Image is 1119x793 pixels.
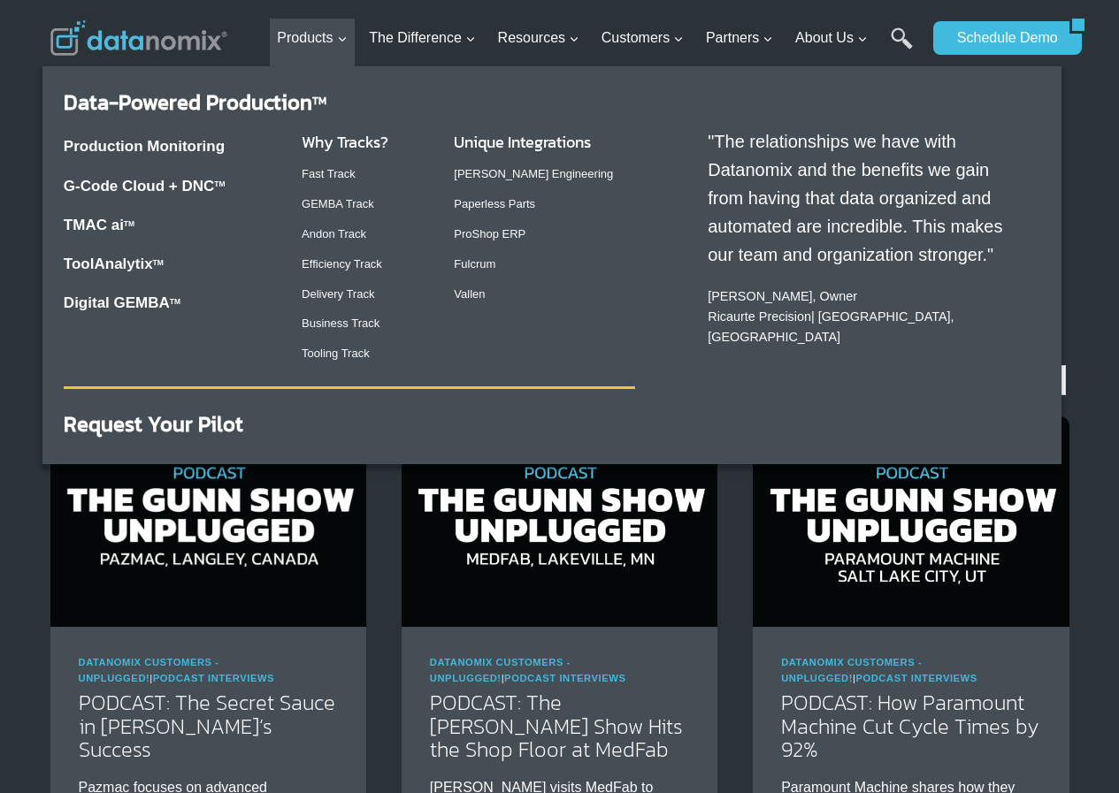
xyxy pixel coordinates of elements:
[312,93,326,109] sup: TM
[454,227,525,240] a: ProShop ERP
[855,673,977,683] a: Podcast Interviews
[124,219,134,228] sup: TM
[498,27,579,50] span: Resources
[753,416,1069,627] img: Paramount Machine Get's Unplugged on The Gunn Show Podcast.
[781,687,1039,765] a: PODCAST: How Paramount Machine Cut Cycle Times by 92%
[64,217,134,233] a: TMAC aiTM
[454,167,613,180] a: [PERSON_NAME] Engineering
[79,657,219,683] a: Datanomix Customers - Unplugged!
[369,27,476,50] span: The Difference
[891,27,913,67] a: Search
[933,21,1069,55] a: Schedule Demo
[302,287,374,301] a: Delivery Track
[781,657,922,683] a: Datanomix Customers - Unplugged!
[302,197,374,210] a: GEMBA Track
[64,138,225,155] a: Production Monitoring
[64,255,153,272] a: ToolAnalytix
[214,179,225,188] sup: TM
[79,657,275,683] span: |
[64,178,226,194] a: G-Code Cloud + DNCTM
[302,167,356,180] a: Fast Track
[79,687,335,765] a: PODCAST: The Secret Sauce in [PERSON_NAME]’s Success
[706,27,773,50] span: Partners
[708,309,811,324] a: Ricaurte Precision
[504,673,625,683] a: Podcast Interviews
[781,657,977,683] span: |
[454,257,495,271] a: Fulcrum
[454,197,535,210] a: Paperless Parts
[430,687,683,765] a: PODCAST: The [PERSON_NAME] Show Hits the Shop Floor at MedFab
[454,130,635,154] h3: Unique Integrations
[454,287,485,301] a: Vallen
[64,87,326,118] a: Data-Powered ProductionTM
[170,297,180,306] sup: TM
[402,416,717,627] img: MedFab Inc. Get's Unplugged on The Gunn Show Podcast.
[430,657,626,683] span: |
[64,294,180,311] a: Digital GEMBATM
[64,408,243,439] a: Request Your Pilot
[50,20,227,56] img: Datanomix
[708,286,1023,347] p: [PERSON_NAME], Owner | [GEOGRAPHIC_DATA], [GEOGRAPHIC_DATA]
[302,316,379,330] a: Business Track
[708,127,1023,269] p: "The relationships we have with Datanomix and the benefits we gain from having that data organize...
[795,27,868,50] span: About Us
[153,258,164,267] a: TM
[302,130,388,154] a: Why Tracks?
[602,27,684,50] span: Customers
[302,227,366,240] a: Andon Track
[302,257,382,271] a: Efficiency Track
[430,657,571,683] a: Datanomix Customers - Unplugged!
[270,10,924,67] nav: Primary Navigation
[277,27,347,50] span: Products
[153,673,274,683] a: Podcast Interviews
[50,416,366,627] img: Pazmac Get's Unplugged on The Gunn Show Podcast.
[302,347,370,360] a: Tooling Track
